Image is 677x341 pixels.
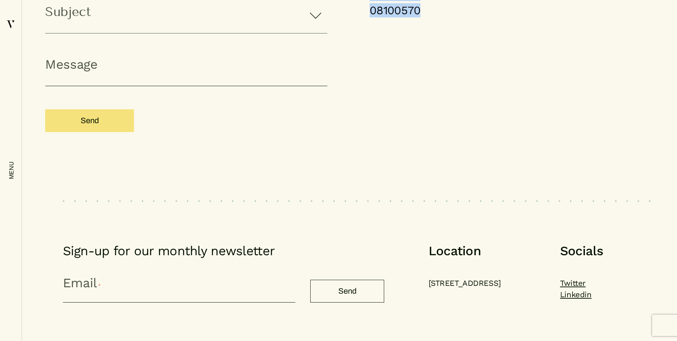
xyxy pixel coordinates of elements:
a: Linkedin [560,289,591,300]
input: Send [310,280,384,303]
a: 08100570 [370,3,472,17]
a: Twitter [560,278,586,289]
p: Subject [45,4,327,33]
h2: Sign-up for our monthly newsletter [63,243,385,259]
h5: Location [429,243,516,259]
h5: Socials [560,243,648,259]
em: menu [8,162,15,180]
address: [STREET_ADDRESS] [429,278,516,289]
input: Send [45,109,134,132]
